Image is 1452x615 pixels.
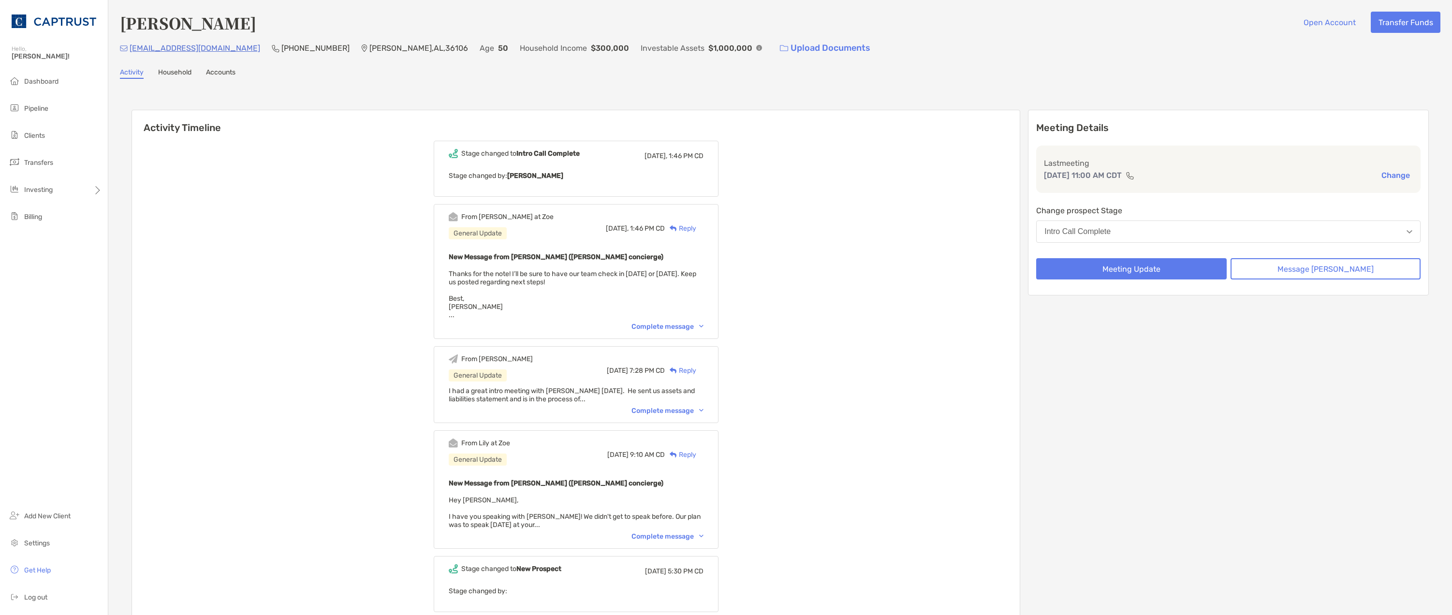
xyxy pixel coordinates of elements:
span: Investing [24,186,53,194]
p: Change prospect Stage [1036,205,1421,217]
p: [DATE] 11:00 AM CDT [1044,169,1122,181]
img: settings icon [9,537,20,548]
img: Reply icon [670,225,677,232]
img: Location Icon [361,44,367,52]
img: Event icon [449,212,458,221]
img: transfers icon [9,156,20,168]
span: [DATE] [645,567,666,575]
p: Investable Assets [641,42,704,54]
p: $1,000,000 [708,42,752,54]
div: From Lily at Zoe [461,439,510,447]
div: Reply [665,223,696,234]
img: button icon [780,45,788,52]
p: Stage changed by: [449,170,704,182]
span: Log out [24,593,47,601]
div: Complete message [631,322,704,331]
img: clients icon [9,129,20,141]
span: Dashboard [24,77,59,86]
img: investing icon [9,183,20,195]
div: Complete message [631,532,704,541]
div: Complete message [631,407,704,415]
span: Settings [24,539,50,547]
span: 1:46 PM CD [669,152,704,160]
img: pipeline icon [9,102,20,114]
img: communication type [1126,172,1134,179]
img: Info Icon [756,45,762,51]
img: Reply icon [670,452,677,458]
img: Event icon [449,149,458,158]
img: Email Icon [120,45,128,51]
p: Household Income [520,42,587,54]
div: From [PERSON_NAME] at Zoe [461,213,554,221]
p: 50 [498,42,508,54]
span: [DATE] [607,366,628,375]
span: 1:46 PM CD [630,224,665,233]
a: Upload Documents [774,38,877,59]
p: Age [480,42,494,54]
img: Event icon [449,564,458,573]
h4: [PERSON_NAME] [120,12,256,34]
p: Stage changed by: [449,585,704,597]
span: I had a great intro meeting with [PERSON_NAME] [DATE]. He sent us assets and liabilities statemen... [449,387,695,403]
img: Phone Icon [272,44,279,52]
img: get-help icon [9,564,20,575]
img: Chevron icon [699,535,704,538]
img: Event icon [449,354,458,364]
div: General Update [449,227,507,239]
span: Hey [PERSON_NAME], I have you speaking with [PERSON_NAME]! We didn't get to speak before. Our pla... [449,496,701,529]
p: [PHONE_NUMBER] [281,42,350,54]
div: From [PERSON_NAME] [461,355,533,363]
div: General Update [449,454,507,466]
button: Change [1379,170,1413,180]
img: CAPTRUST Logo [12,4,96,39]
div: Intro Call Complete [1044,227,1111,236]
div: Reply [665,450,696,460]
span: 9:10 AM CD [630,451,665,459]
b: Intro Call Complete [516,149,580,158]
h6: Activity Timeline [132,110,1020,133]
div: Reply [665,366,696,376]
span: Clients [24,132,45,140]
span: Add New Client [24,512,71,520]
div: Stage changed to [461,565,561,573]
span: Thanks for the note! I’ll be sure to have our team check in [DATE] or [DATE]. Keep us posted rega... [449,270,696,319]
span: [DATE], [645,152,667,160]
img: Chevron icon [699,409,704,412]
p: Last meeting [1044,157,1413,169]
img: Open dropdown arrow [1407,230,1412,234]
p: [PERSON_NAME] , AL , 36106 [369,42,468,54]
span: Billing [24,213,42,221]
img: billing icon [9,210,20,222]
span: [DATE], [606,224,629,233]
button: Open Account [1296,12,1363,33]
b: New Message from [PERSON_NAME] ([PERSON_NAME] concierge) [449,253,663,261]
p: [EMAIL_ADDRESS][DOMAIN_NAME] [130,42,260,54]
button: Message [PERSON_NAME] [1231,258,1421,279]
span: Pipeline [24,104,48,113]
a: Accounts [206,68,235,79]
span: 5:30 PM CD [668,567,704,575]
b: [PERSON_NAME] [507,172,563,180]
div: General Update [449,369,507,381]
a: Activity [120,68,144,79]
a: Household [158,68,191,79]
button: Intro Call Complete [1036,220,1421,243]
span: Transfers [24,159,53,167]
button: Meeting Update [1036,258,1226,279]
b: New Prospect [516,565,561,573]
p: Meeting Details [1036,122,1421,134]
img: Reply icon [670,367,677,374]
span: Get Help [24,566,51,574]
img: Chevron icon [699,325,704,328]
p: $300,000 [591,42,629,54]
img: logout icon [9,591,20,602]
button: Transfer Funds [1371,12,1440,33]
span: [PERSON_NAME]! [12,52,102,60]
img: dashboard icon [9,75,20,87]
img: Event icon [449,439,458,448]
b: New Message from [PERSON_NAME] ([PERSON_NAME] concierge) [449,479,663,487]
span: 7:28 PM CD [630,366,665,375]
div: Stage changed to [461,149,580,158]
img: add_new_client icon [9,510,20,521]
span: [DATE] [607,451,629,459]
